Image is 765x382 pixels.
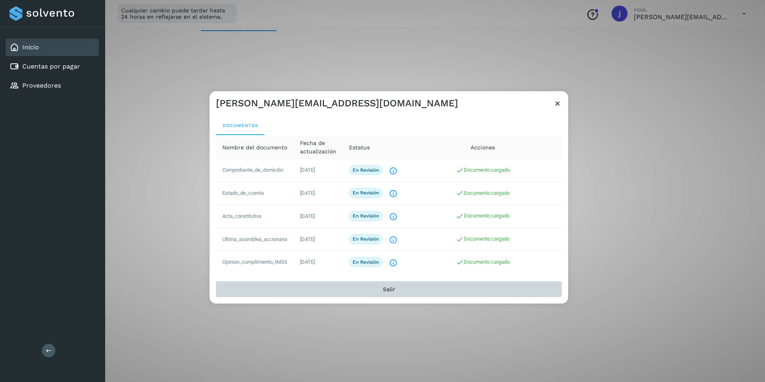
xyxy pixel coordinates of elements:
span: [DATE] [300,259,315,265]
span: Comprobante_de_domicilio [222,167,283,173]
p: En revisión [353,236,379,242]
span: Documento cargado [456,236,510,242]
a: Proveedores [22,82,61,89]
span: Ultima_asamblea_accionaria [222,236,287,242]
h3: [PERSON_NAME][EMAIL_ADDRESS][DOMAIN_NAME] [216,98,458,109]
span: Fecha de actualización [300,139,336,156]
span: Acta_constitutiva [222,213,261,219]
span: [DATE] [300,190,315,196]
span: [DATE] [300,167,315,173]
div: Cuentas por pagar [6,58,99,75]
span: Estatus [349,143,370,152]
p: En revisión [353,259,379,265]
p: En revisión [353,213,379,219]
span: Opinion_cumplimiento_IMSS [222,259,287,265]
a: Cuentas por pagar [22,63,80,70]
span: Estado_de_cuenta [222,190,264,196]
p: En revisión [353,190,379,196]
div: Inicio [6,39,99,56]
span: Documento cargado [456,167,510,173]
span: Acciones [471,143,495,152]
span: Documento cargado [456,213,510,219]
span: [DATE] [300,213,315,219]
span: Nombre del documento [222,143,287,152]
span: Documento cargado [456,259,510,265]
div: Proveedores [6,77,99,94]
span: Documentos [222,123,258,128]
span: Documento cargado [456,190,510,196]
span: [DATE] [300,236,315,242]
p: En revisión [353,167,379,173]
button: Salir [216,281,562,297]
a: Inicio [22,43,39,51]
